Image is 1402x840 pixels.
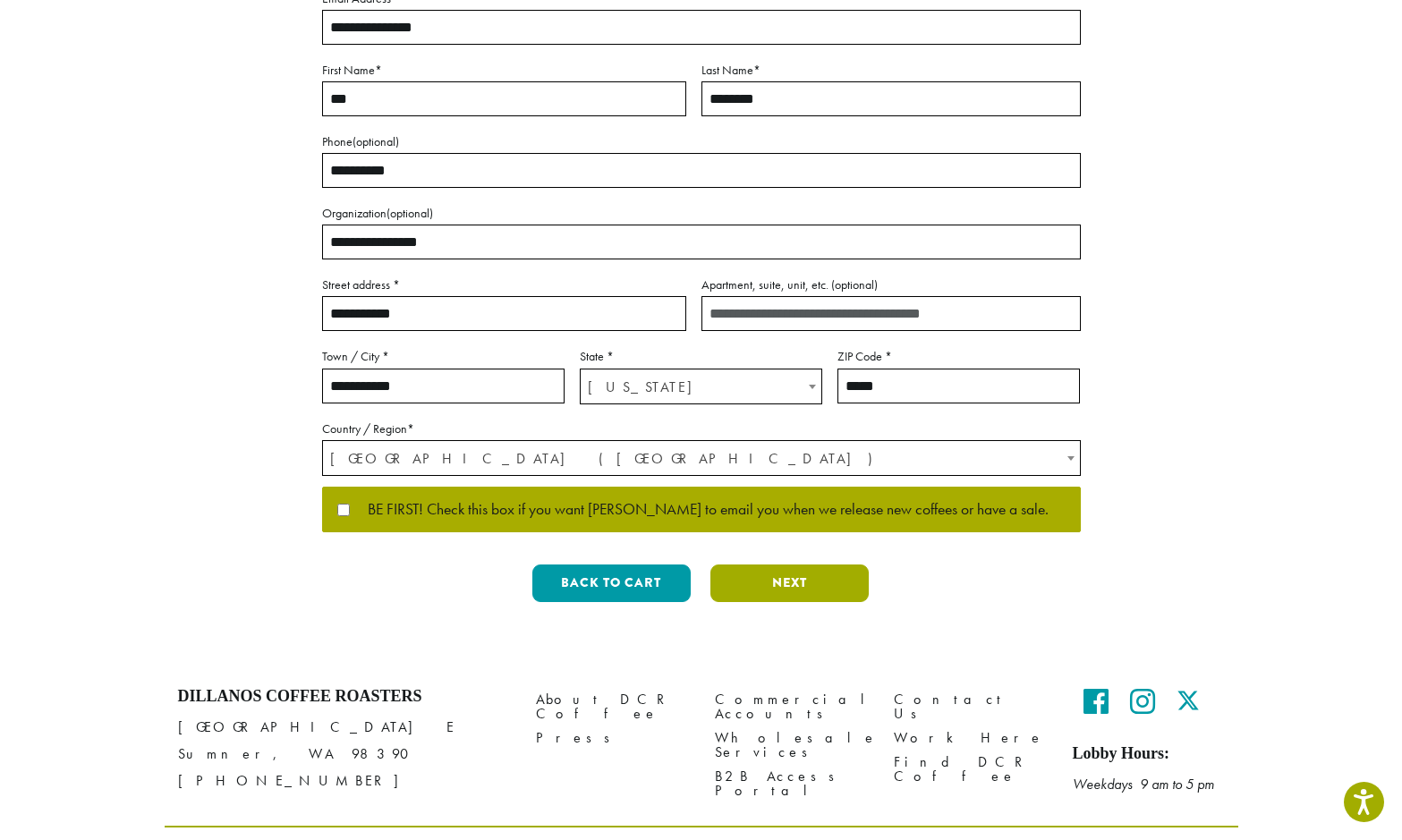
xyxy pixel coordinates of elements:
[580,369,822,404] span: State
[710,564,869,602] button: Next
[1073,775,1214,793] em: Weekdays 9 am to 5 pm
[350,502,1049,518] span: BE FIRST! Check this box if you want [PERSON_NAME] to email you when we release new coffees or ha...
[894,751,1046,789] a: Find DCR Coffee
[894,687,1046,725] a: Contact Us
[322,274,686,296] label: Street address
[837,345,1080,368] label: ZIP Code
[701,59,1081,81] label: Last Name
[322,202,1081,225] label: Organization
[337,504,350,516] input: BE FIRST! Check this box if you want [PERSON_NAME] to email you when we release new coffees or ha...
[178,714,509,794] p: [GEOGRAPHIC_DATA] E Sumner, WA 98390 [PHONE_NUMBER]
[580,345,822,368] label: State
[715,726,867,765] a: Wholesale Services
[322,59,686,81] label: First Name
[322,440,1081,476] span: Country / Region
[532,564,691,602] button: Back to cart
[715,687,867,725] a: Commercial Accounts
[581,369,821,404] span: Utah
[1073,744,1225,764] h5: Lobby Hours:
[715,765,867,803] a: B2B Access Portal
[536,726,688,751] a: Press
[831,276,878,293] span: (optional)
[178,687,509,707] h4: Dillanos Coffee Roasters
[323,441,1080,476] span: United States (US)
[894,726,1046,751] a: Work Here
[353,133,399,149] span: (optional)
[322,345,565,368] label: Town / City
[387,205,433,221] span: (optional)
[701,274,1081,296] label: Apartment, suite, unit, etc.
[536,687,688,725] a: About DCR Coffee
